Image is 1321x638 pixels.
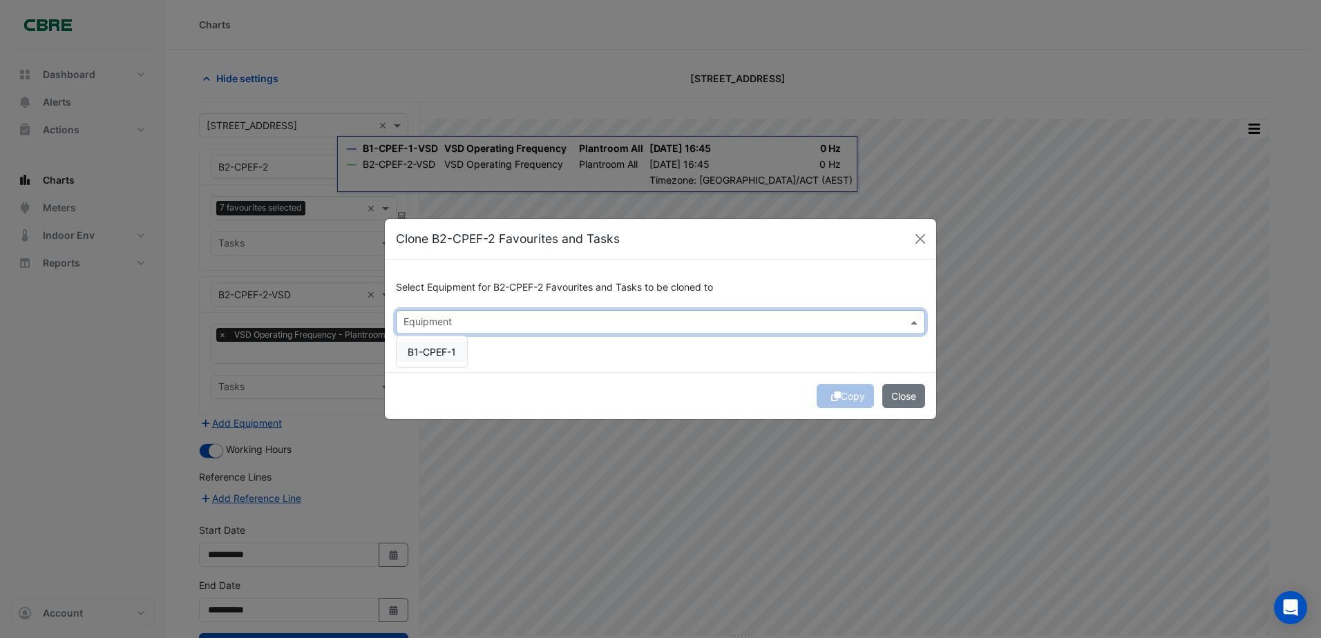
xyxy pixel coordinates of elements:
span: B1-CPEF-1 [408,346,456,358]
h6: Select Equipment for B2-CPEF-2 Favourites and Tasks to be cloned to [396,282,925,293]
button: Close [882,384,925,408]
ng-dropdown-panel: Options list [396,336,468,368]
button: Close [910,229,931,249]
div: Open Intercom Messenger [1274,591,1307,624]
h5: Clone B2-CPEF-2 Favourites and Tasks [396,230,620,248]
div: Equipment [401,314,452,332]
button: Select All [396,334,439,350]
